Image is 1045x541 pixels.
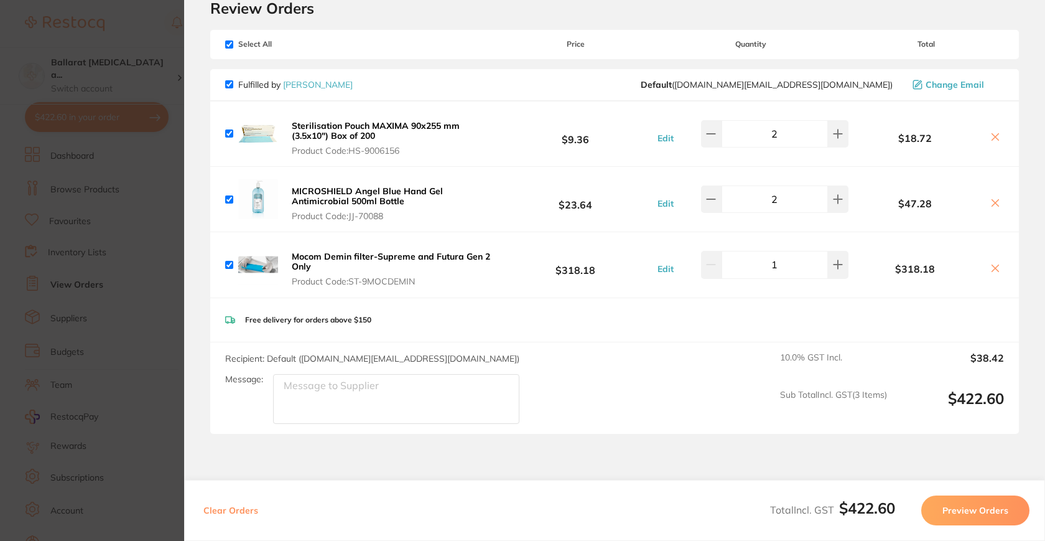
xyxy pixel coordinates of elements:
[498,122,653,145] b: $9.36
[225,374,263,385] label: Message:
[926,80,984,90] span: Change Email
[498,188,653,211] b: $23.64
[498,40,653,49] span: Price
[288,251,498,287] button: Mocom Demin filter-Supreme and Futura Gen 2 Only Product Code:ST-9MOCDEMIN
[238,80,353,90] p: Fulfilled by
[770,504,895,516] span: Total Incl. GST
[641,80,893,90] span: customer.care@henryschein.com.au
[245,316,371,324] p: Free delivery for orders above $150
[498,253,653,276] b: $318.18
[897,352,1004,380] output: $38.42
[654,40,848,49] span: Quantity
[848,133,982,144] b: $18.72
[848,40,1004,49] span: Total
[288,186,498,222] button: MICROSHIELD Angel Blue Hand Gel Antimicrobial 500ml Bottle Product Code:JJ-70088
[200,496,262,525] button: Clear Orders
[897,390,1004,424] output: $422.60
[780,352,887,380] span: 10.0 % GST Incl.
[909,79,1004,90] button: Change Email
[641,79,672,90] b: Default
[292,120,460,141] b: Sterilisation Pouch MAXIMA 90x255 mm (3.5x10") Box of 200
[848,198,982,209] b: $47.28
[292,276,494,286] span: Product Code: ST-9MOCDEMIN
[780,390,887,424] span: Sub Total Incl. GST ( 3 Items)
[654,263,677,275] button: Edit
[288,120,498,156] button: Sterilisation Pouch MAXIMA 90x255 mm (3.5x10") Box of 200 Product Code:HS-9006156
[654,198,677,209] button: Edit
[292,146,494,156] span: Product Code: HS-9006156
[839,499,895,517] b: $422.60
[921,496,1029,525] button: Preview Orders
[238,179,278,219] img: bWljOG1reg
[238,245,278,285] img: amhrM3QzcQ
[225,40,350,49] span: Select All
[225,353,519,364] span: Recipient: Default ( [DOMAIN_NAME][EMAIL_ADDRESS][DOMAIN_NAME] )
[654,133,677,144] button: Edit
[292,211,494,221] span: Product Code: JJ-70088
[238,114,278,154] img: M21wYmFlMg
[283,79,353,90] a: [PERSON_NAME]
[292,251,490,272] b: Mocom Demin filter-Supreme and Futura Gen 2 Only
[848,263,982,275] b: $318.18
[292,186,443,207] b: MICROSHIELD Angel Blue Hand Gel Antimicrobial 500ml Bottle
